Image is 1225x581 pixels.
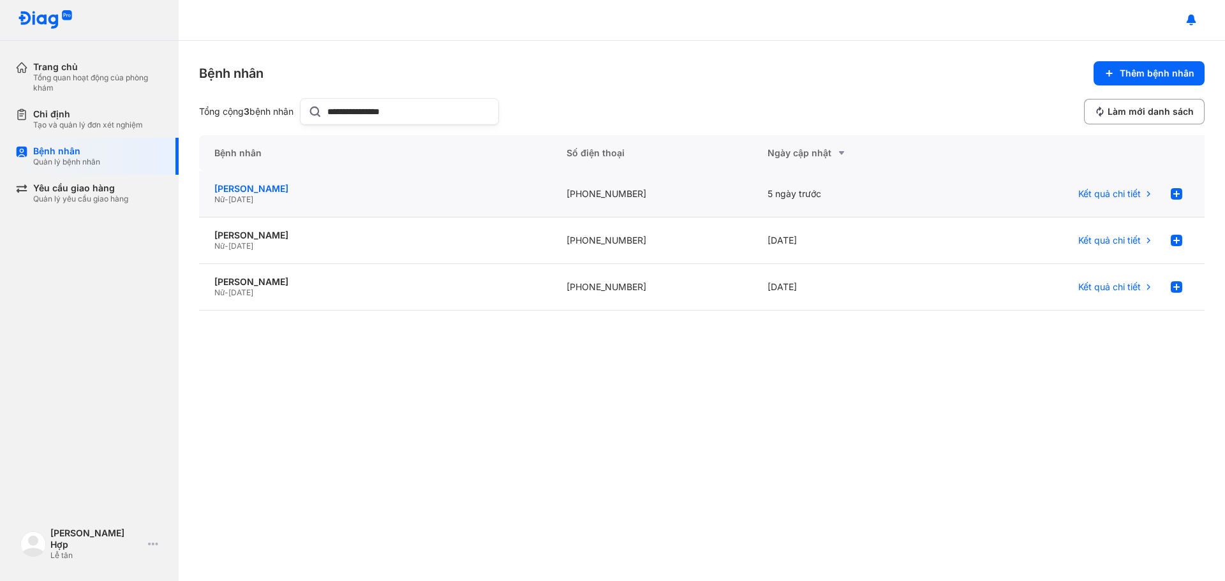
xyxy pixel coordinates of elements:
[228,241,253,251] span: [DATE]
[1078,235,1141,246] span: Kết quả chi tiết
[225,288,228,297] span: -
[214,276,536,288] div: [PERSON_NAME]
[33,108,143,120] div: Chỉ định
[225,195,228,204] span: -
[214,183,536,195] div: [PERSON_NAME]
[214,288,225,297] span: Nữ
[1108,106,1194,117] span: Làm mới danh sách
[214,195,225,204] span: Nữ
[33,73,163,93] div: Tổng quan hoạt động của phòng khám
[1094,61,1205,85] button: Thêm bệnh nhân
[551,217,752,264] div: [PHONE_NUMBER]
[228,195,253,204] span: [DATE]
[1120,68,1194,79] span: Thêm bệnh nhân
[214,241,225,251] span: Nữ
[199,106,295,117] div: Tổng cộng bệnh nhân
[33,61,163,73] div: Trang chủ
[50,527,143,550] div: [PERSON_NAME] Hợp
[551,171,752,217] div: [PHONE_NUMBER]
[199,135,551,171] div: Bệnh nhân
[1078,281,1141,293] span: Kết quả chi tiết
[244,106,249,117] span: 3
[33,145,100,157] div: Bệnh nhân
[20,531,46,557] img: logo
[33,182,128,194] div: Yêu cầu giao hàng
[33,120,143,130] div: Tạo và quản lý đơn xét nghiệm
[551,264,752,311] div: [PHONE_NUMBER]
[752,171,953,217] div: 5 ngày trước
[1078,188,1141,200] span: Kết quả chi tiết
[752,217,953,264] div: [DATE]
[33,194,128,204] div: Quản lý yêu cầu giao hàng
[225,241,228,251] span: -
[228,288,253,297] span: [DATE]
[199,64,264,82] div: Bệnh nhân
[768,145,938,161] div: Ngày cập nhật
[18,10,73,30] img: logo
[50,550,143,561] div: Lễ tân
[752,264,953,311] div: [DATE]
[33,157,100,167] div: Quản lý bệnh nhân
[1084,99,1205,124] button: Làm mới danh sách
[214,230,536,241] div: [PERSON_NAME]
[551,135,752,171] div: Số điện thoại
